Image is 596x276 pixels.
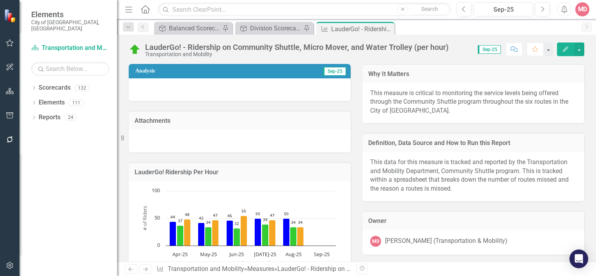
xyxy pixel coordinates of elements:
[74,85,90,91] div: 132
[135,169,345,176] h3: LauderGo! Ridership Per Hour
[157,241,160,248] text: 0
[255,218,261,246] path: Jul-25, 50. Community Shuttle Ridership Per Hour (Average).
[298,219,303,225] text: 34
[284,211,289,216] text: 50
[241,208,246,214] text: 55
[4,9,18,23] img: ClearPoint Strategy
[270,212,275,218] text: 47
[231,259,271,266] text: Fiscal Year Month
[569,249,588,268] div: Open Intercom Messenger
[227,213,232,218] text: 46
[172,251,188,258] text: Apr-25
[154,214,160,221] text: 50
[31,44,109,53] a: Transportation and Mobility
[178,218,183,223] text: 37
[227,220,233,246] path: Jun-25, 46. Community Shuttle Ridership Per Hour (Average).
[291,219,296,225] text: 34
[212,220,219,246] path: May-25, 47. Micro Mover Ridership Per Hour (Average).
[229,251,244,258] text: Jun-25
[255,211,260,216] text: 50
[237,23,302,33] a: Division Scorecard
[31,19,109,32] small: City of [GEOGRAPHIC_DATA], [GEOGRAPHIC_DATA]
[283,218,290,246] path: Aug-25, 50. Community Shuttle Ridership Per Hour (Average).
[234,221,239,226] text: 32
[145,43,449,51] div: LauderGo! - Ridership on Community Shuttle, Micro Mover, and Water Trolley (per hour)
[64,114,77,121] div: 24
[39,83,71,92] a: Scorecards
[145,51,449,57] div: Transportation and Mobility
[262,224,269,246] path: Jul-25, 39. Water Trolley Ridership Per Hour (Average).
[198,223,205,246] path: May-25, 42. Community Shuttle Ridership Per Hour (Average).
[263,217,268,222] text: 39
[170,221,176,246] path: Apr-25, 44. Community Shuttle Ridership Per Hour (Average).
[254,251,276,258] text: [DATE]-25
[156,265,351,274] div: » »
[269,220,276,246] path: Jul-25, 47. Micro Mover Ridership Per Hour (Average).
[370,236,381,247] div: MD
[39,98,65,107] a: Elements
[277,265,515,272] div: LauderGo! - Ridership on Community Shuttle, Micro Mover, and Water Trolley (per hour)
[314,251,330,258] text: Sep-25
[156,23,220,33] a: Balanced Scorecard
[410,4,449,15] button: Search
[421,6,438,12] span: Search
[370,158,576,193] p: This data for this measure is tracked and reported by the Transportation and Mobility Department,...
[185,212,190,217] text: 48
[170,214,175,219] text: 44
[247,265,274,272] a: Measures
[141,206,148,230] text: # of Riders
[205,227,212,246] path: May-25, 34. Water Trolley Ridership Per Hour (Average).
[135,117,345,124] h3: Attachments
[286,251,302,258] text: Aug-25
[177,225,184,246] path: Apr-25, 37. Water Trolley Ridership Per Hour (Average).
[31,10,109,19] span: Elements
[169,23,220,33] div: Balanced Scorecard
[135,68,231,74] h3: Analysis
[31,62,109,76] input: Search Below...
[368,140,578,147] h3: Definition, Data Source and How to Run this Report
[370,89,576,116] p: This measure is critical to monitoring the service levels being offered through the Community Shu...
[331,24,392,34] div: LauderGo! - Ridership on Community Shuttle, Micro Mover, and Water Trolley (per hour)
[290,227,297,246] path: Aug-25, 34. Water Trolley Ridership Per Hour (Average).
[297,227,304,246] path: Aug-25, 34. Micro Mover Ridership Per Hour (Average).
[474,2,533,16] button: Sep-25
[241,216,247,246] path: Jun-25, 55. Micro Mover Ridership Per Hour (Average).
[206,219,211,225] text: 34
[385,237,507,246] div: [PERSON_NAME] (Transportation & Mobility)
[478,45,501,54] span: Sep-25
[184,219,191,246] path: Apr-25, 48. Micro Mover Ridership Per Hour (Average).
[158,3,451,16] input: Search ClearPoint...
[323,67,346,76] span: Sep-25
[250,23,302,33] div: Division Scorecard
[213,212,218,218] text: 47
[575,2,589,16] button: MD
[368,71,578,78] h3: Why It Matters
[368,218,578,225] h3: Owner
[199,215,204,221] text: 42
[168,265,244,272] a: Transportation and Mobility
[69,99,84,106] div: 111
[152,187,160,194] text: 100
[234,228,240,246] path: Jun-25, 32. Water Trolley Ridership Per Hour (Average).
[129,43,141,56] img: Proceeding as Planned
[200,251,217,258] text: May-25
[39,113,60,122] a: Reports
[476,5,530,14] div: Sep-25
